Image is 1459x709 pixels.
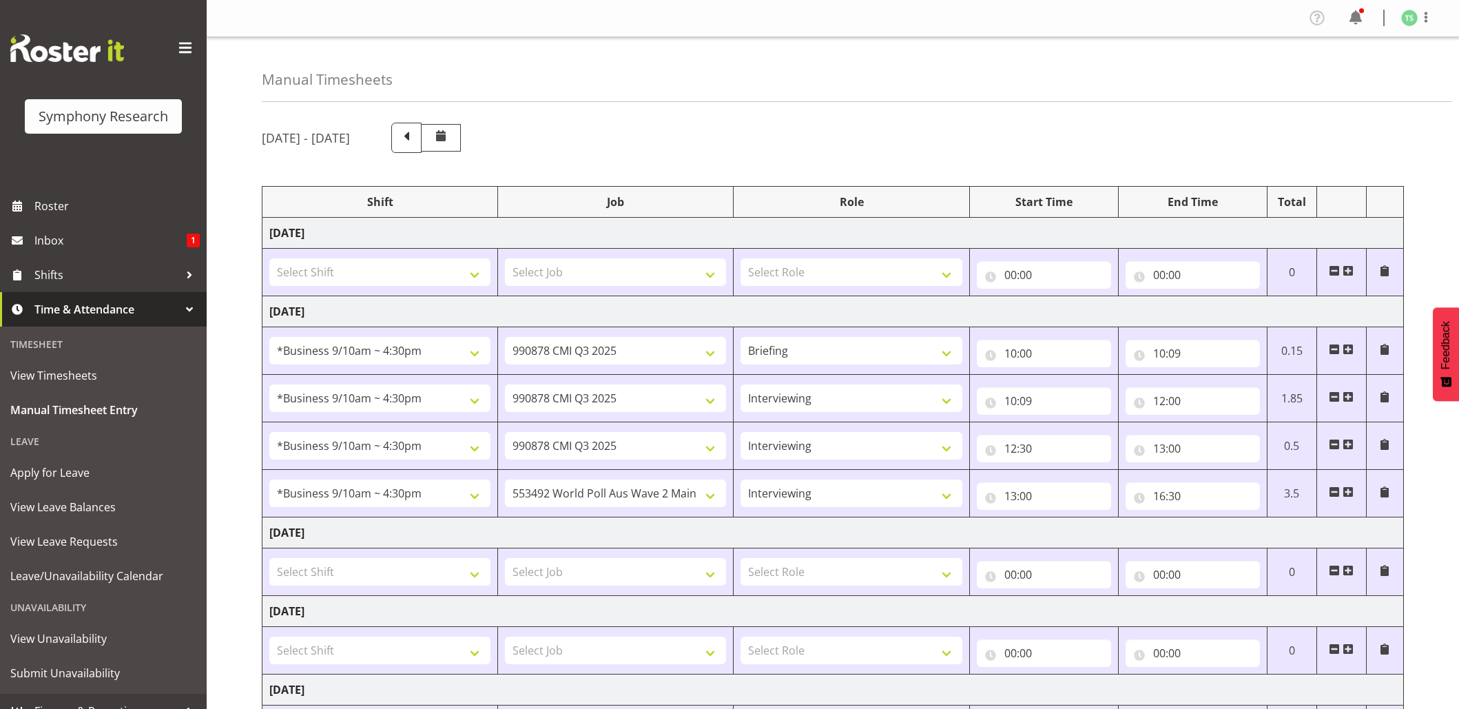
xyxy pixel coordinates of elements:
[10,462,196,483] span: Apply for Leave
[977,639,1111,667] input: Click to select...
[1126,387,1260,415] input: Click to select...
[10,400,196,420] span: Manual Timesheet Entry
[3,559,203,593] a: Leave/Unavailability Calendar
[34,265,179,285] span: Shifts
[10,365,196,386] span: View Timesheets
[1267,327,1316,375] td: 0.15
[3,490,203,524] a: View Leave Balances
[34,299,179,320] span: Time & Attendance
[977,561,1111,588] input: Click to select...
[10,628,196,649] span: View Unavailability
[977,387,1111,415] input: Click to select...
[34,196,200,216] span: Roster
[262,296,1404,327] td: [DATE]
[977,261,1111,289] input: Click to select...
[977,194,1111,210] div: Start Time
[977,435,1111,462] input: Click to select...
[1440,321,1452,369] span: Feedback
[1126,340,1260,367] input: Click to select...
[269,194,490,210] div: Shift
[187,234,200,247] span: 1
[977,482,1111,510] input: Click to select...
[1401,10,1418,26] img: tanya-stebbing1954.jpg
[39,106,168,127] div: Symphony Research
[262,517,1404,548] td: [DATE]
[3,621,203,656] a: View Unavailability
[10,663,196,684] span: Submit Unavailability
[1267,548,1316,596] td: 0
[262,218,1404,249] td: [DATE]
[10,497,196,517] span: View Leave Balances
[3,455,203,490] a: Apply for Leave
[1126,639,1260,667] input: Click to select...
[10,34,124,62] img: Rosterit website logo
[3,593,203,621] div: Unavailability
[741,194,962,210] div: Role
[1267,470,1316,517] td: 3.5
[1126,561,1260,588] input: Click to select...
[262,596,1404,627] td: [DATE]
[10,566,196,586] span: Leave/Unavailability Calendar
[1126,194,1260,210] div: End Time
[262,72,393,88] h4: Manual Timesheets
[3,393,203,427] a: Manual Timesheet Entry
[1126,261,1260,289] input: Click to select...
[1274,194,1310,210] div: Total
[262,675,1404,706] td: [DATE]
[1267,627,1316,675] td: 0
[1267,249,1316,296] td: 0
[1267,375,1316,422] td: 1.85
[34,230,187,251] span: Inbox
[3,656,203,690] a: Submit Unavailability
[1433,307,1459,401] button: Feedback - Show survey
[262,130,350,145] h5: [DATE] - [DATE]
[3,330,203,358] div: Timesheet
[10,531,196,552] span: View Leave Requests
[1126,482,1260,510] input: Click to select...
[3,358,203,393] a: View Timesheets
[505,194,726,210] div: Job
[1267,422,1316,470] td: 0.5
[1126,435,1260,462] input: Click to select...
[3,427,203,455] div: Leave
[3,524,203,559] a: View Leave Requests
[977,340,1111,367] input: Click to select...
